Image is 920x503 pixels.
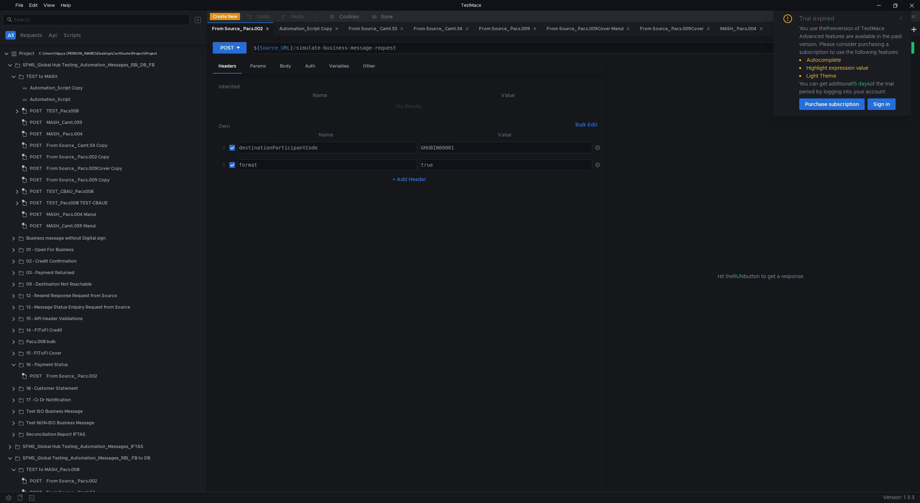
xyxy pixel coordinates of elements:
span: 15 days [852,80,870,87]
div: Test ISO Business Message [26,406,83,417]
div: Cookies [339,12,359,21]
div: From Source_ Pacs.002 [46,476,97,486]
span: RUN [733,273,744,280]
div: From Source_ Pacs.009Cover [640,25,710,33]
div: From Source_ Camt.54 [46,487,95,498]
div: MASH_ Pacs.004 Manul [46,209,96,220]
button: Bulk Edit [572,120,600,129]
div: Automation_Script Copy [30,83,83,93]
button: Requests [18,31,44,40]
span: POST [30,129,42,139]
div: MASH_Camt.059 [46,117,82,128]
div: Variables [323,60,355,73]
button: POST [213,42,247,54]
div: From Source_ Pacs.002 Copy [46,152,109,162]
div: From Source_ Pacs.009 Copy [46,175,110,185]
li: Highlight expression value [799,64,903,72]
div: Body [274,60,297,73]
div: TEST to MASH [26,71,57,82]
div: POST [220,44,234,52]
div: Business message without Digital sign [26,233,106,244]
div: 12 - Resend Response Request from Source [26,290,117,301]
div: MASH_ Pacs.004 [720,25,763,33]
div: You use the version of TestMace. Advanced features are available in the paid version. Please cons... [799,24,903,96]
span: POST [30,487,42,498]
button: Api [46,31,59,40]
th: Value [417,130,592,139]
div: 01 - Open For Business [26,244,74,255]
span: POST [30,106,42,116]
div: 14 - FIToFI Credit [26,325,62,336]
span: free [827,25,836,32]
span: POST [30,175,42,185]
div: Auth [299,60,321,73]
div: Undo [257,12,270,21]
th: Name [235,130,417,139]
div: From Source_ Pacs.009Cover Manul [547,25,630,33]
span: Hit the button to get a response [718,272,803,280]
div: Save [381,14,393,19]
span: POST [30,152,42,162]
div: MASH_Camt.059 Manul [46,221,96,231]
span: POST [30,117,42,128]
div: MASH_ Pacs.004 [46,129,83,139]
div: SFMS_Global Hub Testing_Automation_Messages_RBI_DB_FB [23,60,155,70]
div: From Source_ Camt.54 Copy [46,140,107,151]
div: Pacs.008 bulk [26,336,56,347]
span: POST [30,186,42,197]
div: 16 - Payment Status [26,359,68,370]
div: SFMS_Global Testing_Automation_Messages_RBI_ FB to DB [23,453,150,463]
div: From Source_ Pacs.009Cover Copy [46,163,122,174]
button: Redo [275,11,309,22]
h6: Inherited [218,82,600,91]
div: From Source_ Pacs.002 [212,25,269,33]
th: Name [224,91,416,100]
div: Headers [213,60,242,74]
div: 13 - Message Status Enquiry Request from Source [26,302,130,313]
div: Reconciliation Report IFTAS [26,429,86,440]
div: 18 - Customer Statement [26,383,78,394]
span: POST [30,163,42,174]
button: Sign in [868,98,896,110]
span: POST [30,209,42,220]
nz-embed-empty: No Results [396,103,422,110]
button: Scripts [61,31,83,40]
div: 03 - Payment Returned [26,267,74,278]
div: From Source_ Pacs.002 [46,371,97,382]
div: From Source_ Pacs.009 [479,25,537,33]
div: Params [244,60,272,73]
th: Value [415,91,600,100]
li: Autocomplete [799,56,903,64]
div: Redo [291,12,304,21]
div: 15 - FIToFI Cover [26,348,61,359]
div: C:\Users\Vijaya.[PERSON_NAME]\Desktop\Certificate\Project\Project [39,48,157,59]
div: You can get additional of the trial period by logging into your account. [799,80,903,96]
span: Version: 1.3.3 [883,492,914,503]
li: Light Theme [799,72,903,80]
span: POST [30,198,42,208]
div: TEST_Pacs008 [46,106,79,116]
button: + Add Header [390,175,429,184]
div: Test NON-ISO Business Message [26,417,94,428]
div: From Source_ Camt.53 [349,25,404,33]
div: Automation_Script Copy [279,25,339,33]
div: Automation_Script [30,94,70,105]
div: 17 - Cr Dr Notification [26,394,71,405]
div: TEST_CBAU_Pacs008 [46,186,93,197]
div: From Source_ Camt.54 [414,25,469,33]
span: POST [30,140,42,151]
span: POST [30,476,42,486]
button: Undo [240,11,275,22]
button: Purchase subscription [799,98,865,110]
button: Create New [210,13,240,20]
div: SFMS_Global Hub Testing_Automation_Messages_IFTAS [23,441,143,452]
div: Trial expired [799,14,843,23]
h6: Own [218,122,572,130]
div: TEST_Pacs008 TEST-CBAUE [46,198,108,208]
input: Search... [14,16,185,24]
div: TEST to MASH_Pacs.008 [26,464,79,475]
button: All [5,31,16,40]
span: POST [30,221,42,231]
div: 02 - Credit Confirmation [26,256,77,267]
div: 09 - Destination Not Reachable [26,279,92,290]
